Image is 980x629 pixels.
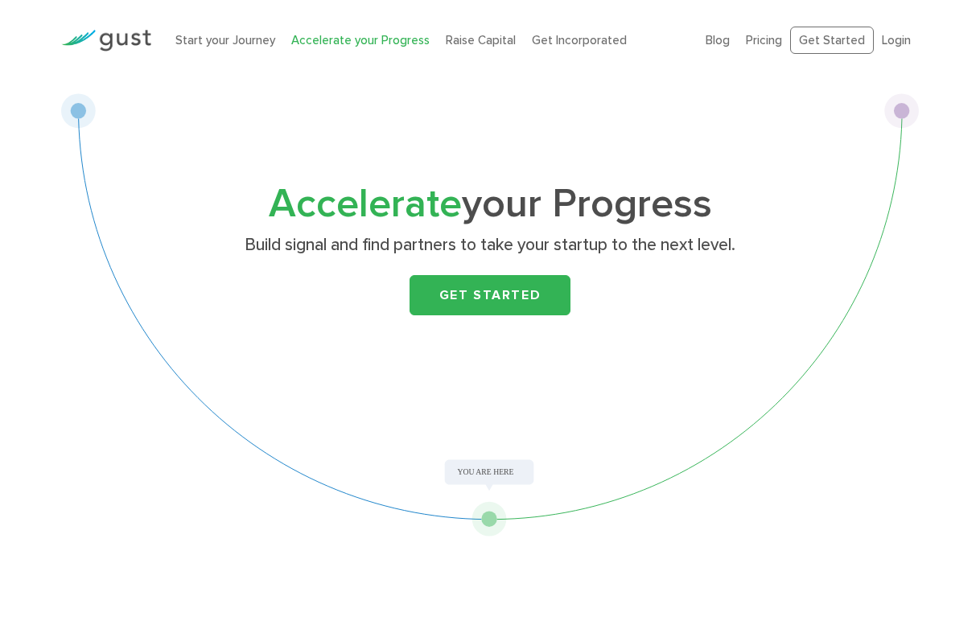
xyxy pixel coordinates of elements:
[746,33,782,47] a: Pricing
[410,275,570,315] a: Get Started
[291,33,430,47] a: Accelerate your Progress
[882,33,911,47] a: Login
[179,234,802,257] p: Build signal and find partners to take your startup to the next level.
[175,33,275,47] a: Start your Journey
[532,33,627,47] a: Get Incorporated
[446,33,516,47] a: Raise Capital
[706,33,730,47] a: Blog
[269,180,462,228] span: Accelerate
[61,30,151,51] img: Gust Logo
[790,27,874,55] a: Get Started
[172,186,808,223] h1: your Progress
